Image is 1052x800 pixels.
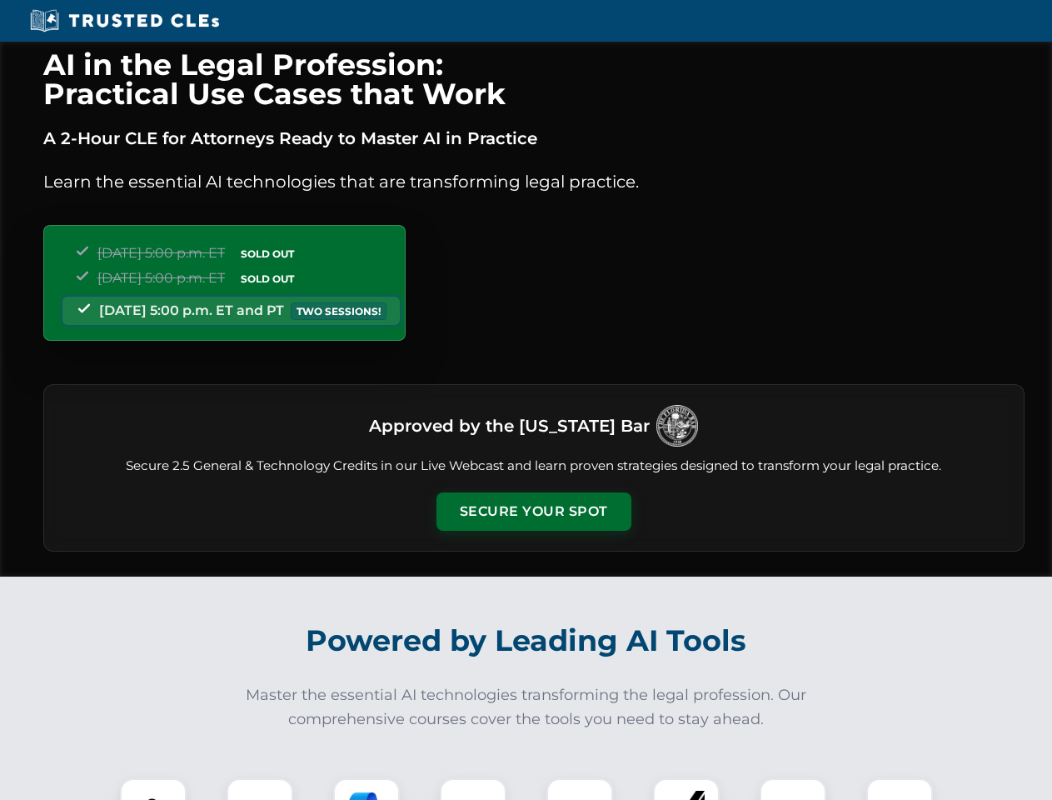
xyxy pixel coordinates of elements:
img: Trusted CLEs [25,8,224,33]
span: SOLD OUT [235,270,300,287]
p: Master the essential AI technologies transforming the legal profession. Our comprehensive courses... [235,683,818,732]
p: A 2-Hour CLE for Attorneys Ready to Master AI in Practice [43,125,1025,152]
img: Logo [656,405,698,447]
h3: Approved by the [US_STATE] Bar [369,411,650,441]
span: SOLD OUT [235,245,300,262]
span: [DATE] 5:00 p.m. ET [97,245,225,261]
p: Learn the essential AI technologies that are transforming legal practice. [43,168,1025,195]
h2: Powered by Leading AI Tools [65,612,988,670]
button: Secure Your Spot [436,492,631,531]
h1: AI in the Legal Profession: Practical Use Cases that Work [43,50,1025,108]
span: [DATE] 5:00 p.m. ET [97,270,225,286]
p: Secure 2.5 General & Technology Credits in our Live Webcast and learn proven strategies designed ... [64,457,1004,476]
